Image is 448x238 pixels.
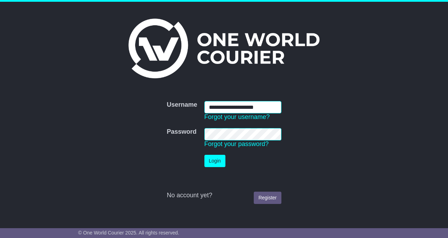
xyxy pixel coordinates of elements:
img: One World [128,19,320,78]
span: © One World Courier 2025. All rights reserved. [78,230,179,236]
button: Login [204,155,225,167]
label: Password [167,128,196,136]
a: Forgot your password? [204,140,269,147]
a: Register [254,192,281,204]
a: Forgot your username? [204,113,270,120]
div: No account yet? [167,192,281,199]
label: Username [167,101,197,109]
